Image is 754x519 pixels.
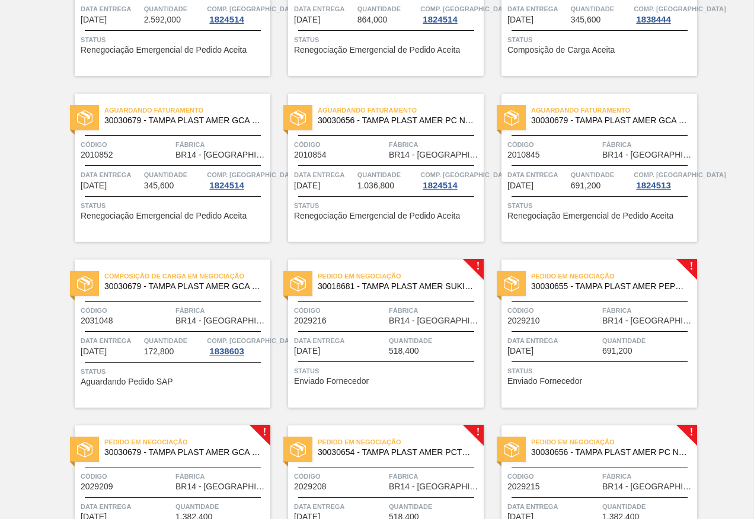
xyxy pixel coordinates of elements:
[104,282,261,291] span: 30030679 - TAMPA PLAST AMER GCA ZERO NIV24
[290,276,306,291] img: status
[602,335,694,347] span: Quantidade
[507,212,673,220] span: Renegociação Emergencial de Pedido Aceita
[507,482,540,491] span: 2029215
[634,3,726,15] span: Comp. Carga
[484,259,697,408] a: !statusPedido em Negociação30030655 - TAMPA PLAST AMER PEPSI ZERO NIV24Código2029210FábricaBR14 -...
[484,94,697,242] a: statusAguardando Faturamento30030679 - TAMPA PLAST AMER GCA ZERO NIV24Código2010845FábricaBR14 - ...
[294,200,481,212] span: Status
[634,169,694,190] a: Comp. [GEOGRAPHIC_DATA]1824513
[207,335,299,347] span: Comp. Carga
[104,448,261,457] span: 30030679 - TAMPA PLAST AMER GCA ZERO NIV24
[294,316,327,325] span: 2029216
[144,347,174,356] span: 172,800
[504,442,519,457] img: status
[104,116,261,125] span: 30030679 - TAMPA PLAST AMER GCA ZERO NIV24
[389,316,481,325] span: BR14 - Curitibana
[507,3,568,15] span: Data entrega
[294,501,386,512] span: Data entrega
[507,377,582,386] span: Enviado Fornecedor
[175,482,267,491] span: BR14 - Curitibana
[144,335,205,347] span: Quantidade
[507,365,694,377] span: Status
[294,347,320,355] span: 02/10/2025
[507,46,615,55] span: Composição de Carga Aceita
[571,169,631,181] span: Quantidade
[77,442,92,457] img: status
[81,347,107,356] span: 18/09/2025
[389,470,481,482] span: Fábrica
[602,482,694,491] span: BR14 - Curitibana
[531,116,688,125] span: 30030679 - TAMPA PLAST AMER GCA ZERO NIV24
[104,436,270,448] span: Pedido em Negociação
[81,34,267,46] span: Status
[294,470,386,482] span: Código
[175,139,267,150] span: Fábrica
[207,347,246,356] div: 1838603
[294,34,481,46] span: Status
[389,305,481,316] span: Fábrica
[507,316,540,325] span: 2029210
[507,169,568,181] span: Data entrega
[270,259,484,408] a: !statusPedido em Negociação30018681 - TAMPA PLAST AMER SUKITA S/LINERCódigo2029216FábricaBR14 - [...
[507,470,599,482] span: Código
[507,200,694,212] span: Status
[207,169,267,190] a: Comp. [GEOGRAPHIC_DATA]1824514
[420,3,512,15] span: Comp. Carga
[81,212,247,220] span: Renegociação Emergencial de Pedido Aceita
[294,139,386,150] span: Código
[507,139,599,150] span: Código
[389,335,481,347] span: Quantidade
[507,305,599,316] span: Código
[634,181,673,190] div: 1824513
[81,150,113,159] span: 2010852
[144,3,205,15] span: Quantidade
[81,377,173,386] span: Aguardando Pedido SAP
[602,470,694,482] span: Fábrica
[420,3,481,24] a: Comp. [GEOGRAPHIC_DATA]1824514
[420,169,481,190] a: Comp. [GEOGRAPHIC_DATA]1824514
[507,335,599,347] span: Data entrega
[81,316,113,325] span: 2031048
[294,377,369,386] span: Enviado Fornecedor
[270,94,484,242] a: statusAguardando Faturamento30030656 - TAMPA PLAST AMER PC NIV24Código2010854FábricaBR14 - [GEOGR...
[531,104,697,116] span: Aguardando Faturamento
[207,335,267,356] a: Comp. [GEOGRAPHIC_DATA]1838603
[507,347,533,355] span: 02/10/2025
[294,212,460,220] span: Renegociação Emergencial de Pedido Aceita
[507,15,533,24] span: 18/09/2025
[420,15,459,24] div: 1824514
[357,181,394,190] span: 1.036,800
[294,150,327,159] span: 2010854
[81,3,141,15] span: Data entrega
[175,305,267,316] span: Fábrica
[507,150,540,159] span: 2010845
[602,139,694,150] span: Fábrica
[144,15,181,24] span: 2.592,000
[634,3,694,24] a: Comp. [GEOGRAPHIC_DATA]1838444
[507,501,599,512] span: Data entrega
[81,200,267,212] span: Status
[318,436,484,448] span: Pedido em Negociação
[318,116,474,125] span: 30030656 - TAMPA PLAST AMER PC NIV24
[420,181,459,190] div: 1824514
[175,150,267,159] span: BR14 - Curitibana
[571,3,631,15] span: Quantidade
[175,501,267,512] span: Quantidade
[389,150,481,159] span: BR14 - Curitibana
[81,366,267,377] span: Status
[318,448,474,457] span: 30030654 - TAMPA PLAST AMER PCTW NIV24
[294,46,460,55] span: Renegociação Emergencial de Pedido Aceita
[207,3,267,24] a: Comp. [GEOGRAPHIC_DATA]1824514
[81,470,172,482] span: Código
[420,169,512,181] span: Comp. Carga
[144,181,174,190] span: 345,600
[389,347,419,355] span: 518,400
[175,470,267,482] span: Fábrica
[81,482,113,491] span: 2029209
[77,276,92,291] img: status
[531,436,697,448] span: Pedido em Negociação
[81,501,172,512] span: Data entrega
[571,181,601,190] span: 691,200
[294,181,320,190] span: 18/09/2025
[207,181,246,190] div: 1824514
